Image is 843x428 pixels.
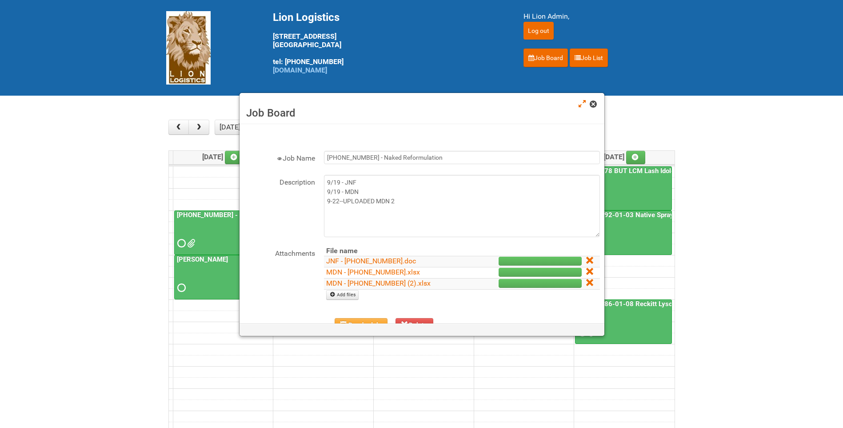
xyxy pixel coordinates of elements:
[202,153,244,161] span: [DATE]
[396,318,434,331] button: Delete
[523,11,677,22] div: Hi Lion Admin,
[177,240,184,246] span: Requested
[187,240,193,246] span: MDN - 25-055556-01 (2).xlsx MDN - 25-055556-01.xlsx JNF - 25-055556-01.doc
[244,151,315,164] label: Job Name
[603,153,646,161] span: [DATE]
[244,175,315,188] label: Description
[335,318,388,331] button: Reschedule
[523,48,568,67] a: Job Board
[575,166,672,211] a: 25-058978 BUT LCM Lash Idole US / Retest
[175,255,230,263] a: [PERSON_NAME]
[273,66,327,74] a: [DOMAIN_NAME]
[326,279,431,287] a: MDN - [PHONE_NUMBER] (2).xlsx
[177,285,184,291] span: Requested
[326,268,420,276] a: MDN - [PHONE_NUMBER].xlsx
[174,210,271,255] a: [PHONE_NUMBER] - Naked Reformulation
[225,151,244,164] a: Add an event
[215,120,245,135] button: [DATE]
[175,211,304,219] a: [PHONE_NUMBER] - Naked Reformulation
[576,211,725,219] a: 25-047392-01-03 Native Spray Rapid Response
[246,106,598,120] h3: Job Board
[324,175,600,237] textarea: 9/19 - JNF 9/19 - MDN 9-22--UPLOADED MDN 2
[523,22,554,40] input: Log out
[273,11,501,74] div: [STREET_ADDRESS] [GEOGRAPHIC_DATA] tel: [PHONE_NUMBER]
[326,257,416,265] a: JNF - [PHONE_NUMBER].doc
[576,300,727,308] a: 25-011286-01-08 Reckitt Lysol Laundry Scented
[626,151,646,164] a: Add an event
[244,246,315,259] label: Attachments
[273,11,340,24] span: Lion Logistics
[576,167,712,175] a: 25-058978 BUT LCM Lash Idole US / Retest
[166,11,211,85] img: Lion Logistics
[166,43,211,52] a: Lion Logistics
[326,290,359,300] a: Add files
[575,299,672,344] a: 25-011286-01-08 Reckitt Lysol Laundry Scented
[174,255,271,299] a: [PERSON_NAME]
[570,48,608,67] a: Job List
[575,210,672,255] a: 25-047392-01-03 Native Spray Rapid Response
[324,246,464,256] th: File name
